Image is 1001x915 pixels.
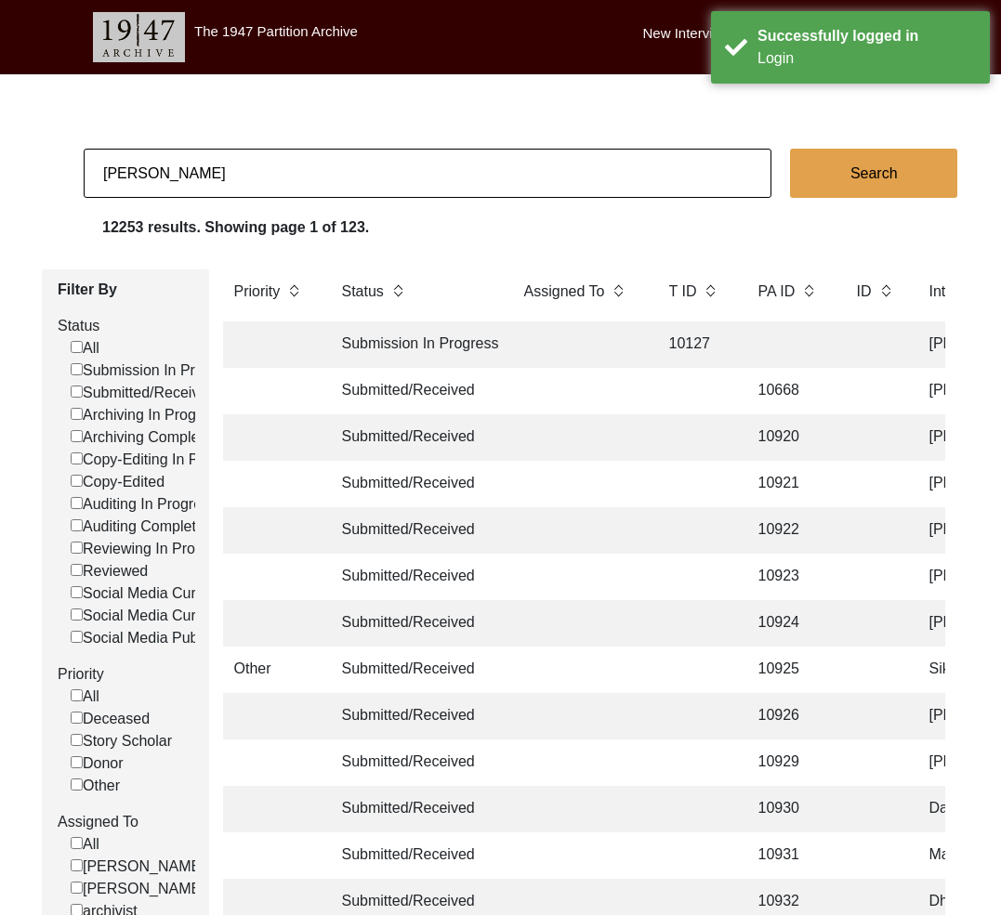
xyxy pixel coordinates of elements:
[71,752,124,775] label: Donor
[71,516,213,538] label: Auditing Completed
[71,386,83,398] input: Submitted/Received
[71,730,172,752] label: Story Scholar
[391,281,404,301] img: sort-button.png
[857,281,872,303] label: ID
[71,608,83,621] input: Social Media Curated
[71,564,83,576] input: Reviewed
[71,519,83,531] input: Auditing Completed
[747,414,831,461] td: 10920
[71,712,83,724] input: Deceased
[71,382,216,404] label: Submitted/Received
[71,859,83,871] input: [PERSON_NAME]
[71,497,83,509] input: Auditing In Progress
[194,23,358,39] label: The 1947 Partition Archive
[71,359,240,382] label: Submission In Progress
[71,363,83,375] input: Submission In Progress
[747,832,831,879] td: 10931
[342,281,384,303] label: Status
[71,734,83,746] input: Story Scholar
[71,856,205,878] label: [PERSON_NAME]
[71,408,83,420] input: Archiving In Progress
[71,449,248,471] label: Copy-Editing In Progress
[71,430,83,442] input: Archiving Completed
[287,281,300,301] img: sort-button.png
[71,471,165,493] label: Copy-Edited
[331,321,498,368] td: Submission In Progress
[747,368,831,414] td: 10668
[612,281,625,301] img: sort-button.png
[71,404,224,426] label: Archiving In Progress
[747,693,831,739] td: 10926
[758,281,796,303] label: PA ID
[524,281,605,303] label: Assigned To
[71,631,83,643] input: Social Media Published
[331,461,498,507] td: Submitted/Received
[71,475,83,487] input: Copy-Edited
[790,149,957,198] button: Search
[71,837,83,849] input: All
[331,600,498,647] td: Submitted/Received
[234,281,281,303] label: Priority
[331,832,498,879] td: Submitted/Received
[747,461,831,507] td: 10921
[71,560,148,582] label: Reviewed
[331,368,498,414] td: Submitted/Received
[747,600,831,647] td: 10924
[71,833,99,856] label: All
[71,778,83,791] input: Other
[102,216,369,239] label: 12253 results. Showing page 1 of 123.
[331,786,498,832] td: Submitted/Received
[71,605,225,627] label: Social Media Curated
[879,281,892,301] img: sort-button.png
[71,586,83,598] input: Social Media Curation In Progress
[71,452,83,464] input: Copy-Editing In Progress
[71,542,83,554] input: Reviewing In Progress
[58,811,195,833] label: Assigned To
[71,337,99,359] label: All
[747,647,831,693] td: 10925
[71,538,231,560] label: Reviewing In Progress
[71,493,217,516] label: Auditing In Progress
[747,739,831,786] td: 10929
[331,693,498,739] td: Submitted/Received
[71,689,83,701] input: All
[71,426,220,449] label: Archiving Completed
[747,507,831,554] td: 10922
[331,507,498,554] td: Submitted/Received
[71,775,120,797] label: Other
[757,47,976,70] div: Login
[331,739,498,786] td: Submitted/Received
[223,647,316,693] td: Other
[71,708,150,730] label: Deceased
[71,878,205,900] label: [PERSON_NAME]
[93,12,185,62] img: header-logo.png
[84,149,771,198] input: Search...
[704,281,717,301] img: sort-button.png
[58,315,195,337] label: Status
[71,686,99,708] label: All
[658,321,732,368] td: 10127
[71,882,83,894] input: [PERSON_NAME]
[71,341,83,353] input: All
[747,786,831,832] td: 10930
[747,554,831,600] td: 10923
[71,756,83,768] input: Donor
[331,647,498,693] td: Submitted/Received
[643,23,731,45] label: New Interview
[757,25,976,47] div: Successfully logged in
[71,582,309,605] label: Social Media Curation In Progress
[802,281,815,301] img: sort-button.png
[331,554,498,600] td: Submitted/Received
[669,281,697,303] label: T ID
[58,663,195,686] label: Priority
[331,414,498,461] td: Submitted/Received
[71,627,237,649] label: Social Media Published
[58,279,195,301] label: Filter By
